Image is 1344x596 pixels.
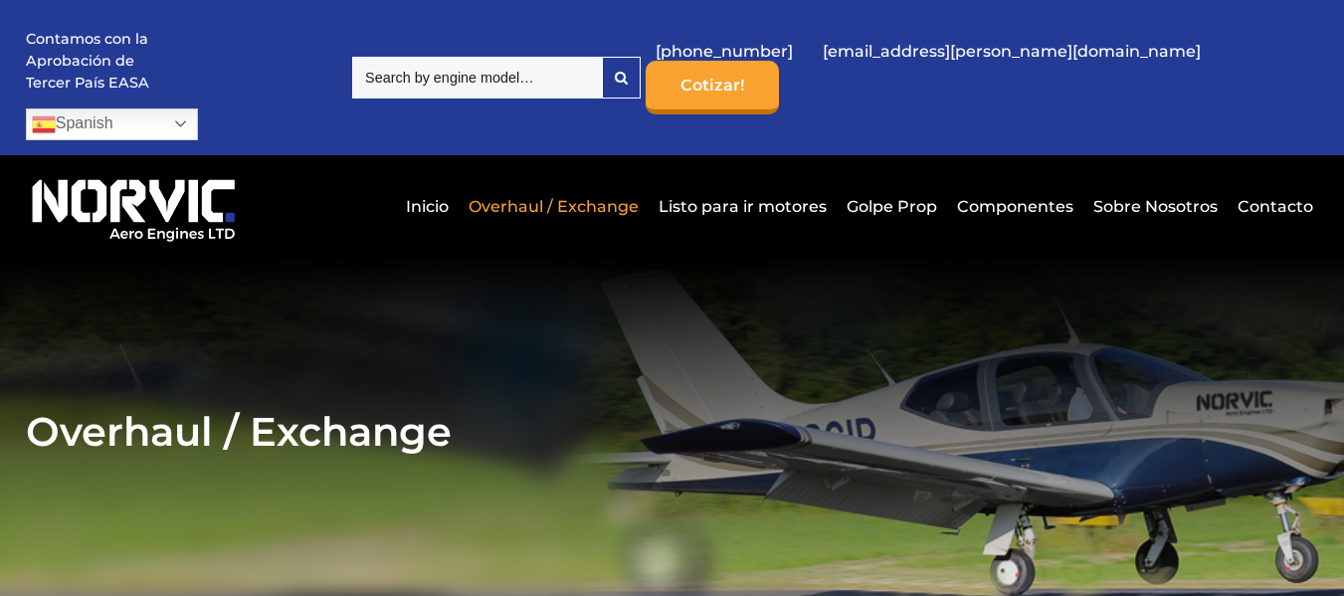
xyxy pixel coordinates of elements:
a: [EMAIL_ADDRESS][PERSON_NAME][DOMAIN_NAME] [813,27,1211,76]
img: es [32,112,56,136]
a: Spanish [26,108,198,140]
a: Overhaul / Exchange [464,182,644,231]
a: Inicio [401,182,454,231]
p: Contamos con la Aprobación de Tercer País EASA [26,29,175,94]
a: Sobre Nosotros [1088,182,1223,231]
a: Cotizar! [646,61,779,114]
h2: Overhaul / Exchange [26,407,1319,456]
input: Search by engine model… [352,57,602,99]
a: [PHONE_NUMBER] [646,27,803,76]
a: Contacto [1233,182,1313,231]
img: Logotipo de Norvic Aero Engines [26,170,242,243]
a: Componentes [952,182,1078,231]
a: Listo para ir motores [654,182,832,231]
a: Golpe Prop [842,182,942,231]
